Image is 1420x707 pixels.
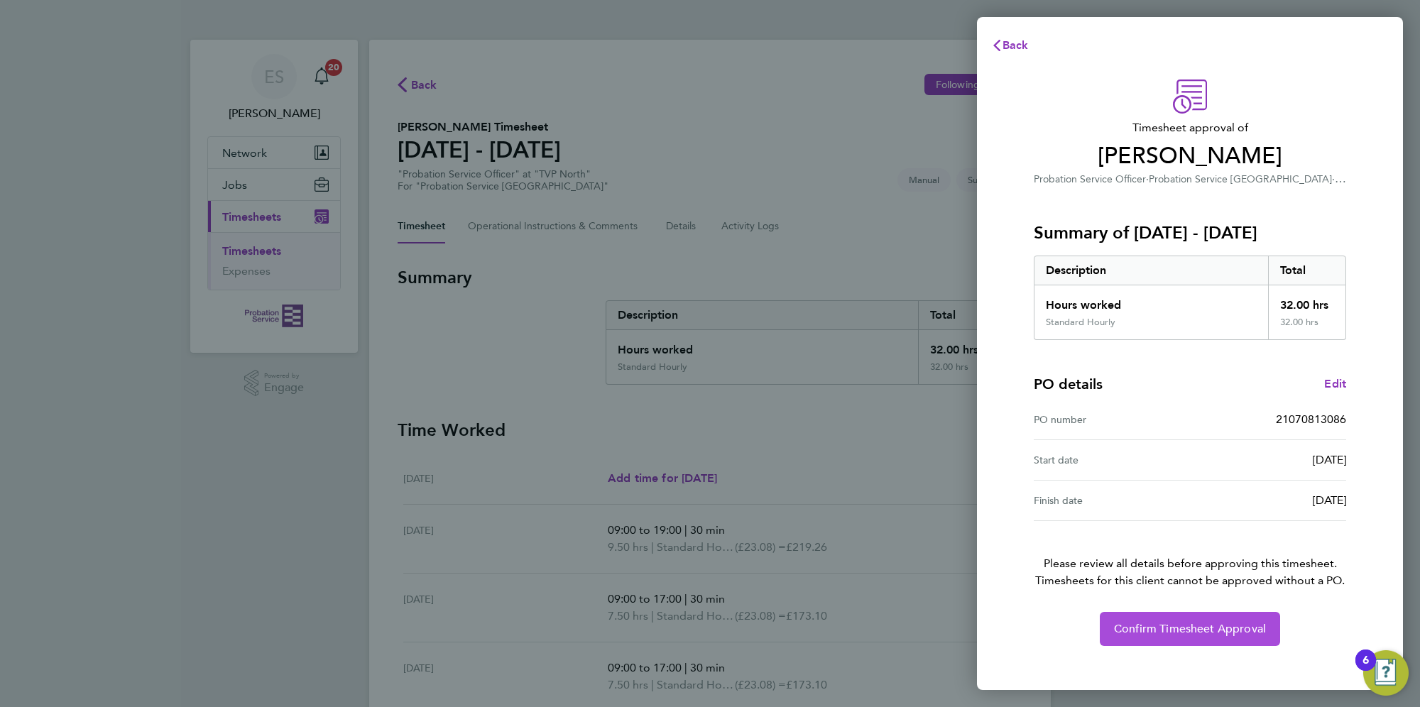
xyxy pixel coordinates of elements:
span: Probation Service [GEOGRAPHIC_DATA] [1149,173,1332,185]
div: 32.00 hrs [1268,317,1346,339]
span: · [1332,172,1346,185]
button: Back [977,31,1043,60]
h3: Summary of [DATE] - [DATE] [1034,221,1346,244]
span: Back [1003,38,1029,52]
span: Edit [1324,377,1346,390]
span: · [1146,173,1149,185]
span: 21070813086 [1276,412,1346,426]
div: [DATE] [1190,451,1346,468]
button: Confirm Timesheet Approval [1100,612,1280,646]
h4: PO details [1034,374,1103,394]
span: Timesheets for this client cannot be approved without a PO. [1017,572,1363,589]
span: Timesheet approval of [1034,119,1346,136]
div: 32.00 hrs [1268,285,1346,317]
span: [PERSON_NAME] [1034,142,1346,170]
div: [DATE] [1190,492,1346,509]
div: PO number [1034,411,1190,428]
div: Finish date [1034,492,1190,509]
span: Probation Service Officer [1034,173,1146,185]
p: Please review all details before approving this timesheet. [1017,521,1363,589]
a: Edit [1324,376,1346,393]
div: Start date [1034,451,1190,468]
div: Summary of 25 - 31 Aug 2025 [1034,256,1346,340]
div: 6 [1362,660,1369,679]
div: Standard Hourly [1046,317,1115,328]
div: Description [1034,256,1268,285]
div: Total [1268,256,1346,285]
span: Confirm Timesheet Approval [1114,622,1266,636]
div: Hours worked [1034,285,1268,317]
button: Open Resource Center, 6 new notifications [1363,650,1409,696]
